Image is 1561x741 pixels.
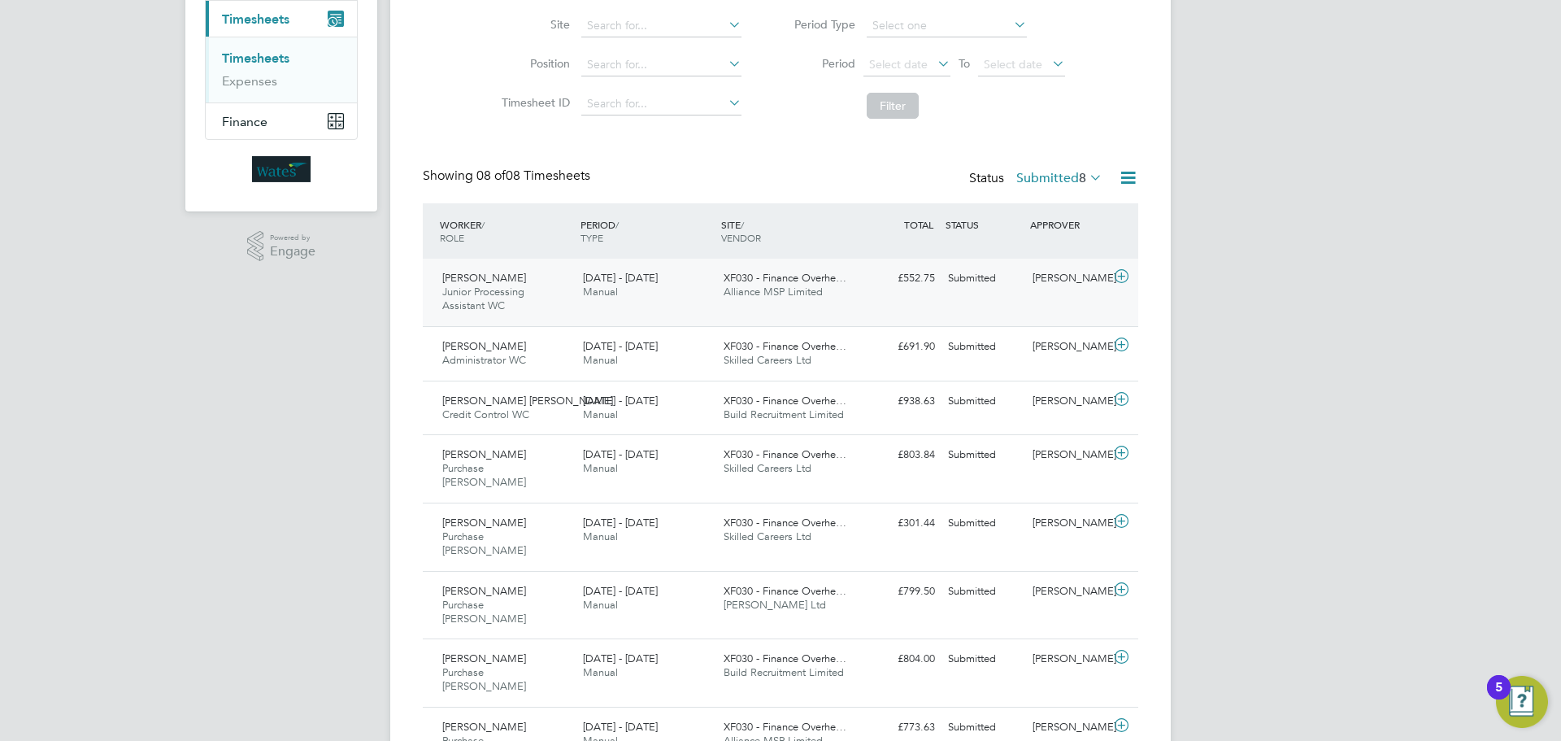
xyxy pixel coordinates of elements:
[1495,687,1502,708] div: 5
[869,57,928,72] span: Select date
[1079,170,1086,186] span: 8
[442,353,526,367] span: Administrator WC
[442,652,526,665] span: [PERSON_NAME]
[583,720,658,734] span: [DATE] - [DATE]
[576,210,717,252] div: PERIOD
[941,714,1026,741] div: Submitted
[904,218,933,231] span: TOTAL
[941,578,1026,605] div: Submitted
[442,598,526,625] span: Purchase [PERSON_NAME]
[1026,646,1111,673] div: [PERSON_NAME]
[222,50,289,66] a: Timesheets
[724,720,846,734] span: XF030 - Finance Overhe…
[857,333,941,360] div: £691.90
[724,598,826,612] span: [PERSON_NAME] Ltd
[252,156,311,182] img: wates-logo-retina.png
[724,394,846,408] span: XF030 - Finance Overhe…
[583,353,618,367] span: Manual
[941,210,1026,239] div: STATUS
[581,15,741,37] input: Search for...
[1026,210,1111,239] div: APPROVER
[857,714,941,741] div: £773.63
[442,447,526,461] span: [PERSON_NAME]
[206,37,357,102] div: Timesheets
[583,652,658,665] span: [DATE] - [DATE]
[222,11,289,27] span: Timesheets
[721,231,761,244] span: VENDOR
[481,218,485,231] span: /
[941,388,1026,415] div: Submitted
[442,720,526,734] span: [PERSON_NAME]
[583,461,618,475] span: Manual
[1026,265,1111,292] div: [PERSON_NAME]
[724,584,846,598] span: XF030 - Finance Overhe…
[724,461,811,475] span: Skilled Careers Ltd
[583,530,618,543] span: Manual
[724,339,846,353] span: XF030 - Finance Overhe…
[741,218,744,231] span: /
[442,461,526,489] span: Purchase [PERSON_NAME]
[583,447,658,461] span: [DATE] - [DATE]
[583,394,658,408] span: [DATE] - [DATE]
[857,442,941,469] div: £803.84
[984,57,1042,72] span: Select date
[583,408,618,421] span: Manual
[423,168,594,185] div: Showing
[1026,388,1111,415] div: [PERSON_NAME]
[969,168,1106,190] div: Status
[724,665,844,679] span: Build Recruitment Limited
[222,73,277,89] a: Expenses
[1026,714,1111,741] div: [PERSON_NAME]
[941,442,1026,469] div: Submitted
[954,53,975,74] span: To
[941,510,1026,537] div: Submitted
[1026,510,1111,537] div: [PERSON_NAME]
[724,285,823,299] span: Alliance MSP Limited
[724,271,846,285] span: XF030 - Finance Overhe…
[205,156,358,182] a: Go to home page
[580,231,603,244] span: TYPE
[1026,578,1111,605] div: [PERSON_NAME]
[206,103,357,139] button: Finance
[583,584,658,598] span: [DATE] - [DATE]
[857,578,941,605] div: £799.50
[941,646,1026,673] div: Submitted
[857,646,941,673] div: £804.00
[583,271,658,285] span: [DATE] - [DATE]
[583,516,658,530] span: [DATE] - [DATE]
[442,530,526,557] span: Purchase [PERSON_NAME]
[476,168,590,184] span: 08 Timesheets
[581,93,741,116] input: Search for...
[724,353,811,367] span: Skilled Careers Ltd
[581,54,741,76] input: Search for...
[717,210,858,252] div: SITE
[442,339,526,353] span: [PERSON_NAME]
[476,168,506,184] span: 08 of
[436,210,576,252] div: WORKER
[941,265,1026,292] div: Submitted
[442,394,613,408] span: [PERSON_NAME] [PERSON_NAME]
[867,15,1027,37] input: Select one
[583,285,618,299] span: Manual
[440,231,464,244] span: ROLE
[782,56,855,71] label: Period
[583,665,618,679] span: Manual
[206,1,357,37] button: Timesheets
[1496,676,1548,728] button: Open Resource Center, 5 new notifications
[442,665,526,693] span: Purchase [PERSON_NAME]
[497,95,570,110] label: Timesheet ID
[857,510,941,537] div: £301.44
[222,114,267,129] span: Finance
[782,17,855,32] label: Period Type
[497,56,570,71] label: Position
[857,388,941,415] div: £938.63
[442,271,526,285] span: [PERSON_NAME]
[497,17,570,32] label: Site
[1026,333,1111,360] div: [PERSON_NAME]
[857,265,941,292] div: £552.75
[724,408,844,421] span: Build Recruitment Limited
[442,584,526,598] span: [PERSON_NAME]
[615,218,619,231] span: /
[724,530,811,543] span: Skilled Careers Ltd
[867,93,919,119] button: Filter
